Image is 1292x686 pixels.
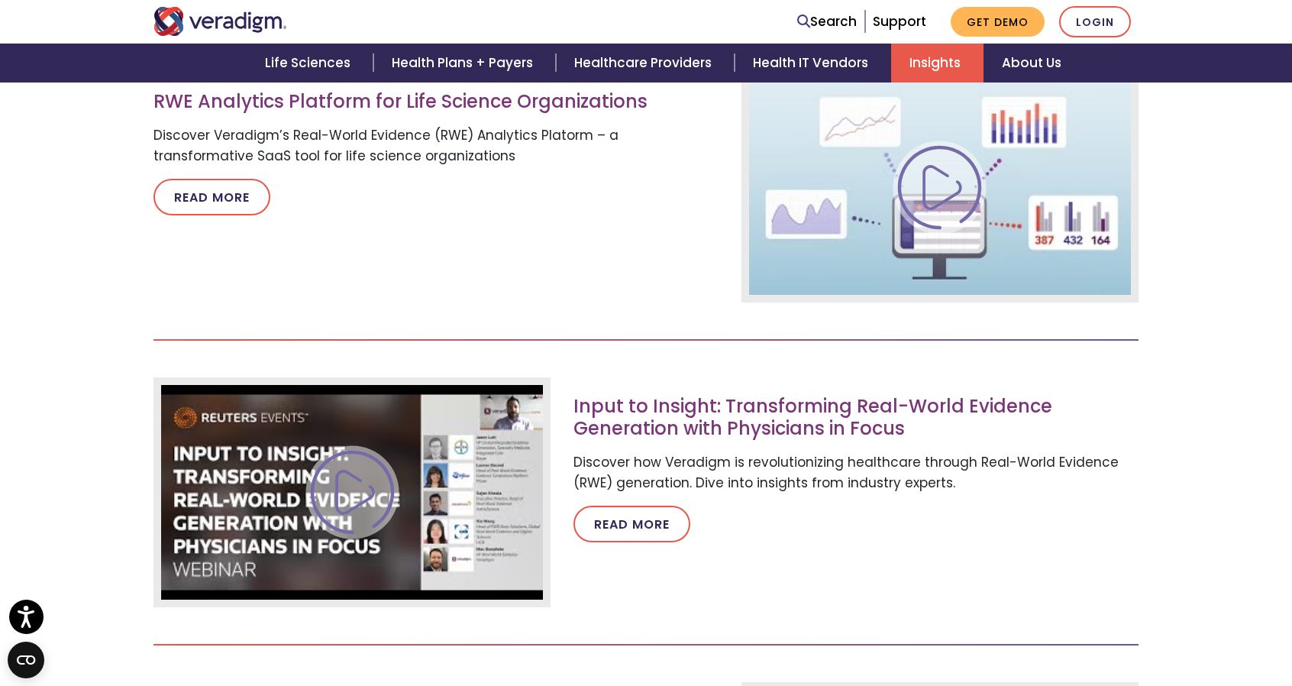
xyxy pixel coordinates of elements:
[153,91,719,113] h3: RWE Analytics Platform for Life Science Organizations
[735,44,891,83] a: Health IT Vendors
[573,452,1139,493] p: Discover how Veradigm is revolutionizing healthcare through Real-World Evidence (RWE) generation....
[247,44,373,83] a: Life Sciences
[373,44,556,83] a: Health Plans + Payers
[573,396,1139,440] h3: Input to Insight: Transforming Real-World Evidence Generation with Physicians in Focus
[556,44,735,83] a: Healthcare Providers
[984,44,1080,83] a: About Us
[153,179,270,215] a: Read more
[153,7,287,36] img: Veradigm logo
[951,7,1045,37] a: Get Demo
[892,140,987,235] img: icon-resource-video.svg
[305,445,400,540] img: icon-resource-video.svg
[153,125,719,167] p: Discover Veradigm’s Real-World Evidence (RWE) Analytics Platorm – a transformative SaaS tool for ...
[573,506,690,542] a: Read more
[891,44,984,83] a: Insights
[797,11,857,32] a: Search
[8,642,44,678] button: Open CMP widget
[873,12,926,31] a: Support
[1059,6,1131,37] a: Login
